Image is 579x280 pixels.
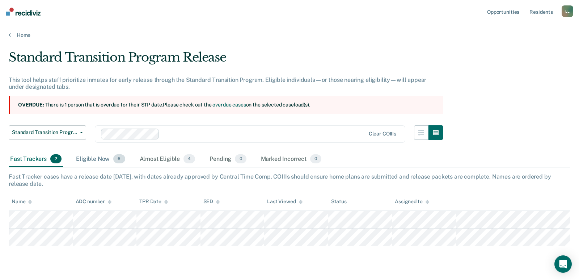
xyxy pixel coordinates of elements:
div: Open Intercom Messenger [554,255,572,273]
span: Standard Transition Program Release [12,129,77,135]
div: Status [331,198,347,205]
span: 4 [183,154,195,164]
div: L L [562,5,573,17]
div: ADC number [76,198,112,205]
div: Clear COIIIs [369,131,396,137]
div: TPR Date [139,198,168,205]
span: 0 [235,154,246,164]
img: Recidiviz [6,8,41,16]
div: This tool helps staff prioritize inmates for early release through the Standard Transition Progra... [9,76,443,90]
a: overdue cases [212,102,246,108]
div: Pending0 [208,151,248,167]
strong: Overdue: [18,102,44,108]
a: Home [9,32,570,38]
span: 2 [50,154,62,164]
div: Fast Trackers2 [9,151,63,167]
span: 6 [113,154,125,164]
div: Eligible Now6 [75,151,126,167]
section: There is 1 person that is overdue for their STP date. Please check out the on the selected caselo... [9,96,443,114]
div: SED [203,198,220,205]
div: Almost Eligible4 [138,151,197,167]
button: LL [562,5,573,17]
div: Name [12,198,32,205]
div: Last Viewed [267,198,302,205]
div: Standard Transition Program Release [9,50,443,71]
div: Assigned to [395,198,429,205]
button: Standard Transition Program Release [9,125,86,140]
span: 0 [310,154,321,164]
div: Marked Incorrect0 [259,151,323,167]
div: Fast Tracker cases have a release date [DATE], with dates already approved by Central Time Comp. ... [9,173,570,187]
